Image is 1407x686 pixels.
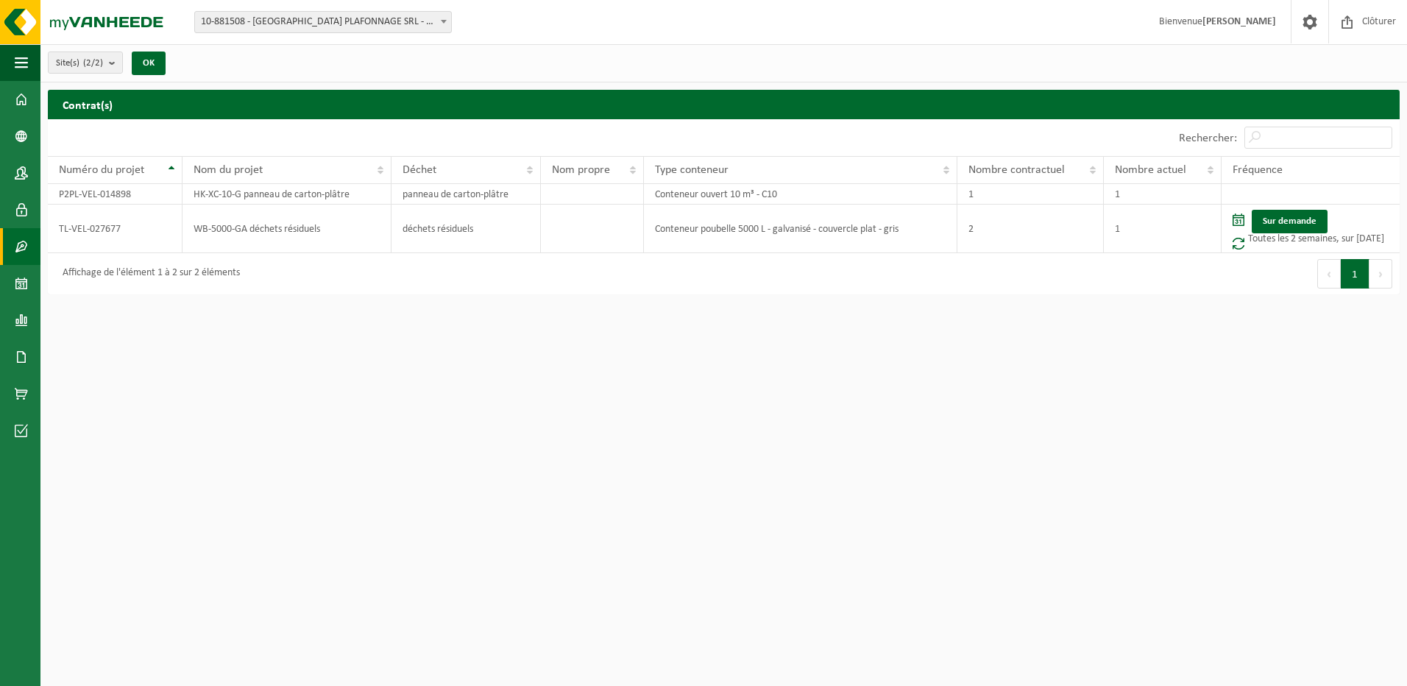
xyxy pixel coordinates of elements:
[1202,16,1276,27] strong: [PERSON_NAME]
[552,164,610,176] span: Nom propre
[1104,205,1222,253] td: 1
[1369,259,1392,289] button: Next
[194,11,452,33] span: 10-881508 - HAINAUT PLAFONNAGE SRL - DOTTIGNIES
[182,205,391,253] td: WB-5000-GA déchets résiduels
[195,12,451,32] span: 10-881508 - HAINAUT PLAFONNAGE SRL - DOTTIGNIES
[182,184,391,205] td: HK-XC-10-G panneau de carton-plâtre
[957,184,1104,205] td: 1
[194,164,263,176] span: Nom du projet
[83,58,103,68] count: (2/2)
[391,184,542,205] td: panneau de carton-plâtre
[1341,259,1369,289] button: 1
[1317,259,1341,289] button: Previous
[391,205,542,253] td: déchets résiduels
[59,164,144,176] span: Numéro du projet
[403,164,436,176] span: Déchet
[1115,164,1186,176] span: Nombre actuel
[56,52,103,74] span: Site(s)
[1104,184,1222,205] td: 1
[1233,164,1283,176] span: Fréquence
[132,52,166,75] button: OK
[1252,210,1328,233] a: Sur demande
[957,205,1104,253] td: 2
[1179,132,1237,144] label: Rechercher:
[644,205,958,253] td: Conteneur poubelle 5000 L - galvanisé - couvercle plat - gris
[48,90,1400,119] h2: Contrat(s)
[1222,205,1400,253] td: Toutes les 2 semaines, sur [DATE]
[655,164,729,176] span: Type conteneur
[55,261,240,287] div: Affichage de l'élément 1 à 2 sur 2 éléments
[48,52,123,74] button: Site(s)(2/2)
[644,184,958,205] td: Conteneur ouvert 10 m³ - C10
[48,205,182,253] td: TL-VEL-027677
[968,164,1065,176] span: Nombre contractuel
[48,184,182,205] td: P2PL-VEL-014898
